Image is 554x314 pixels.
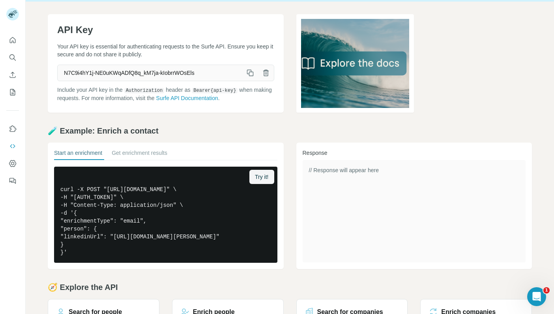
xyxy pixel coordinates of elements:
span: 1 [543,287,550,294]
button: Feedback [6,174,19,188]
iframe: Intercom live chat [527,287,546,306]
p: Include your API key in the header as when making requests. For more information, visit the . [57,86,274,102]
h2: 🧭 Explore the API [48,282,532,293]
button: Get enrichment results [112,149,167,160]
h3: Response [303,149,526,157]
button: My lists [6,85,19,99]
button: Use Surfe on LinkedIn [6,122,19,136]
span: Try it! [255,173,268,181]
a: Surfe API Documentation [156,95,218,101]
h1: API Key [57,24,274,36]
code: Authorization [124,88,165,93]
p: Your API key is essential for authenticating requests to the Surfe API. Ensure you keep it secure... [57,43,274,58]
button: Dashboard [6,156,19,171]
span: N7C9i4hY1j-NE0uKWqADfQ8q_kM7ja-kIobrrWOsEls [58,66,242,80]
h2: 🧪 Example: Enrich a contact [48,125,532,136]
button: Start an enrichment [54,149,102,160]
button: Search [6,50,19,65]
button: Quick start [6,33,19,47]
span: // Response will appear here [309,167,379,173]
button: Enrich CSV [6,68,19,82]
code: Bearer {api-key} [192,88,238,93]
button: Try it! [249,170,274,184]
pre: curl -X POST "[URL][DOMAIN_NAME]" \ -H "[AUTH_TOKEN]" \ -H "Content-Type: application/json" \ -d ... [54,167,277,263]
button: Use Surfe API [6,139,19,153]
